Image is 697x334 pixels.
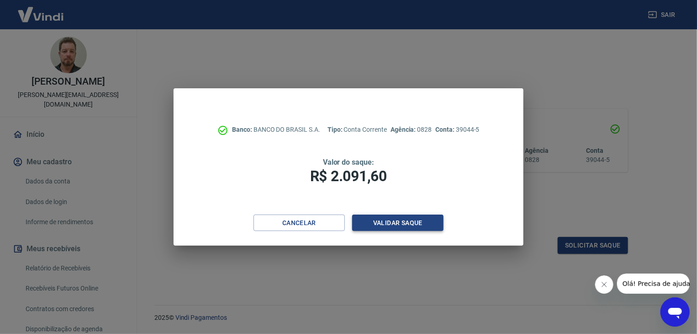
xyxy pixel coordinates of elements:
[232,125,320,135] p: BANCO DO BRASIL S.A.
[435,126,456,133] span: Conta:
[617,274,690,294] iframe: Mensagem da empresa
[323,158,374,167] span: Valor do saque:
[5,6,77,14] span: Olá! Precisa de ajuda?
[660,297,690,327] iframe: Botão para abrir a janela de mensagens
[435,125,479,135] p: 39044-5
[327,125,387,135] p: Conta Corrente
[253,215,345,232] button: Cancelar
[595,275,613,294] iframe: Fechar mensagem
[391,126,417,133] span: Agência:
[310,167,387,185] span: R$ 2.091,60
[352,215,444,232] button: Validar saque
[232,126,253,133] span: Banco:
[327,126,344,133] span: Tipo:
[391,125,432,135] p: 0828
